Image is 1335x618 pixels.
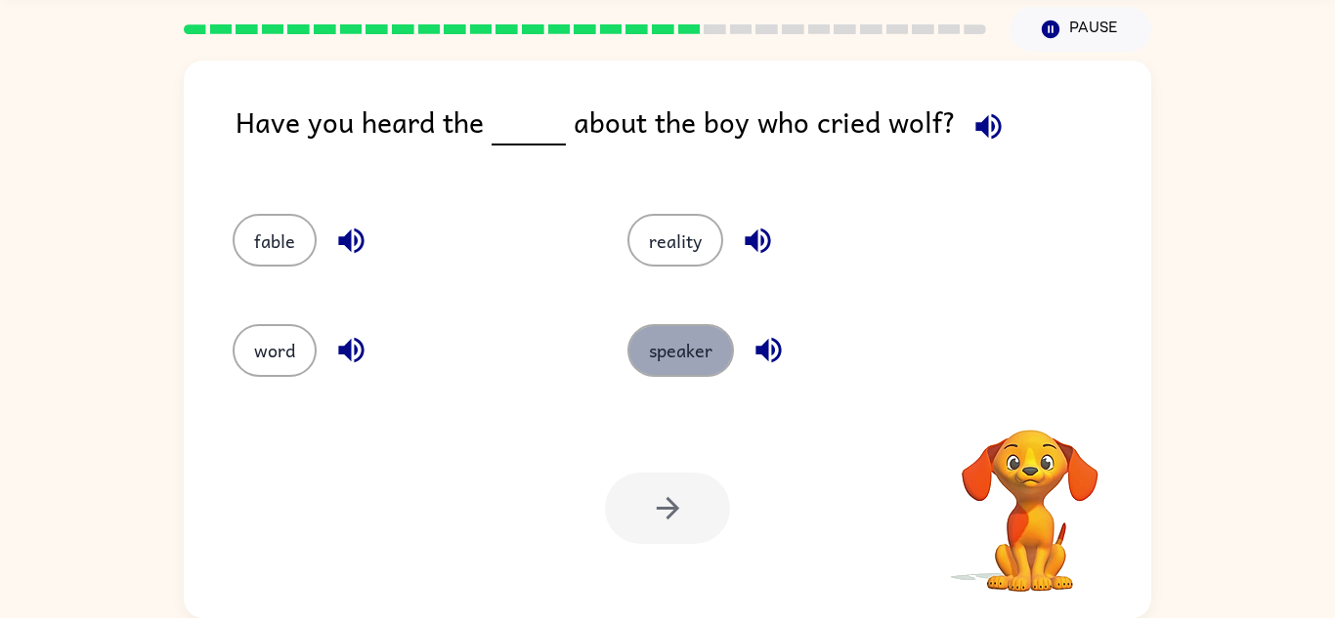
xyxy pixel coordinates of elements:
[932,399,1128,595] video: Your browser must support playing .mp4 files to use Literably. Please try using another browser.
[233,324,317,377] button: word
[627,214,723,267] button: reality
[1010,7,1151,52] button: Pause
[236,100,1151,175] div: Have you heard the about the boy who cried wolf?
[233,214,317,267] button: fable
[627,324,734,377] button: speaker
